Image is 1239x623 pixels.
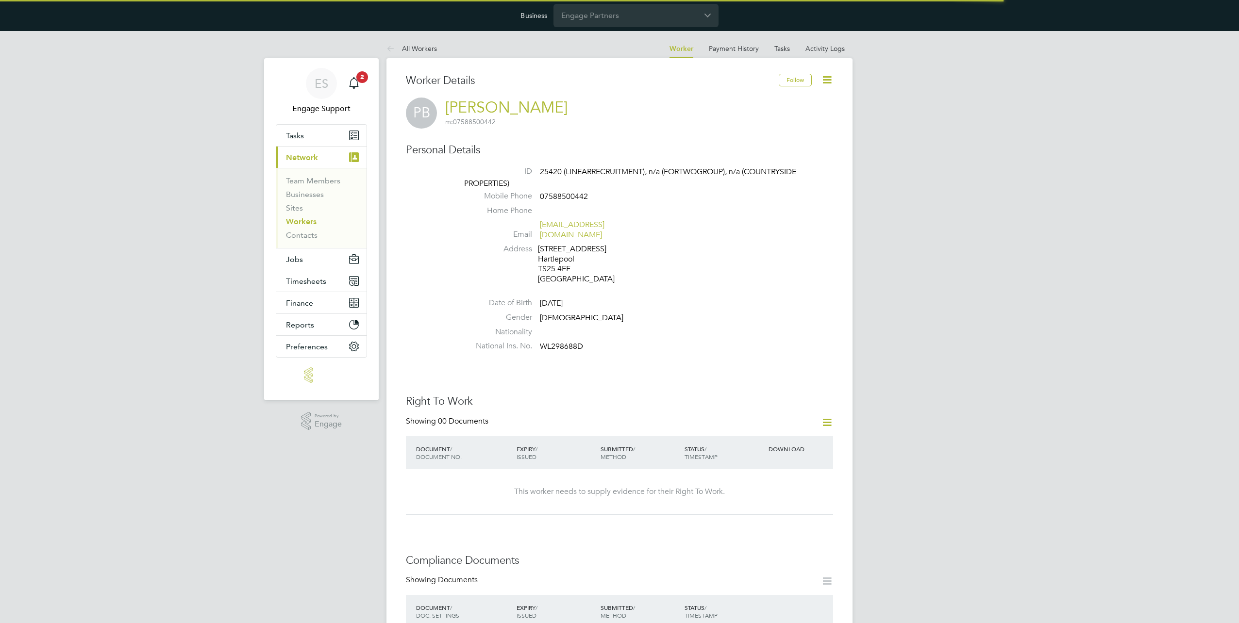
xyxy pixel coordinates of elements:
span: Jobs [286,255,303,264]
button: Follow [779,74,812,86]
span: / [633,445,635,453]
span: 07588500442 [445,117,496,126]
h3: Compliance Documents [406,554,833,568]
button: Finance [276,292,367,313]
span: Documents [438,575,478,585]
h3: Worker Details [406,74,779,88]
span: 2 [356,71,368,83]
div: EXPIRY [514,440,598,465]
span: / [633,604,635,611]
span: PB [406,98,437,129]
span: Preferences [286,342,328,351]
div: Showing [406,575,480,585]
span: / [450,445,452,453]
div: STATUS [682,440,766,465]
div: Showing [406,416,490,426]
img: engage-logo-retina.png [304,367,339,383]
span: [DATE] [540,298,563,308]
span: ES [315,77,328,90]
label: National Ins. No. [464,341,532,351]
span: Engage [315,420,342,428]
a: All Workers [386,44,437,53]
span: Powered by [315,412,342,420]
button: Jobs [276,248,367,270]
span: 25420 (LINEARRECRUITMENT), n/a (FORTWOGROUP), n/a (COUNTRYSIDE PROPERTIES) [464,167,796,188]
a: Businesses [286,190,324,199]
nav: Main navigation [264,58,379,400]
label: Nationality [464,327,532,337]
a: Tasks [774,44,790,53]
span: ISSUED [517,453,536,460]
div: DOWNLOAD [766,440,833,458]
div: Network [276,168,367,248]
label: Gender [464,312,532,323]
span: 07588500442 [540,192,588,201]
a: Activity Logs [805,44,845,53]
a: Tasks [276,125,367,146]
span: Tasks [286,131,304,140]
a: [EMAIL_ADDRESS][DOMAIN_NAME] [540,220,604,240]
label: Email [464,230,532,240]
span: Finance [286,298,313,308]
a: Contacts [286,230,318,240]
a: 2 [344,68,364,99]
span: Network [286,153,318,162]
span: ISSUED [517,611,536,619]
div: DOCUMENT [414,440,514,465]
span: Engage Support [276,103,367,115]
span: / [450,604,452,611]
span: DOCUMENT NO. [416,453,462,460]
label: Mobile Phone [464,191,532,201]
a: Team Members [286,176,340,185]
span: / [536,604,537,611]
label: Business [520,11,547,20]
span: 00 Documents [438,416,488,426]
label: Address [464,244,532,254]
span: TIMESTAMP [685,611,718,619]
button: Timesheets [276,270,367,292]
label: ID [464,166,532,177]
span: / [704,445,706,453]
button: Preferences [276,336,367,357]
span: WL298688D [540,342,583,352]
span: / [704,604,706,611]
a: [PERSON_NAME] [445,98,568,117]
a: Worker [670,45,693,53]
label: Date of Birth [464,298,532,308]
button: Network [276,147,367,168]
span: [DEMOGRAPHIC_DATA] [540,313,623,323]
span: DOC. SETTINGS [416,611,459,619]
a: Sites [286,203,303,213]
a: Payment History [709,44,759,53]
a: Go to home page [276,367,367,383]
span: Reports [286,320,314,329]
span: TIMESTAMP [685,453,718,460]
div: This worker needs to supply evidence for their Right To Work. [416,487,823,497]
label: Home Phone [464,206,532,216]
span: / [536,445,537,453]
button: Reports [276,314,367,335]
span: m: [445,117,453,126]
a: Workers [286,217,317,226]
span: Timesheets [286,277,326,286]
div: SUBMITTED [598,440,682,465]
div: [STREET_ADDRESS] Hartlepool TS25 4EF [GEOGRAPHIC_DATA] [538,244,630,284]
span: METHOD [601,611,626,619]
h3: Personal Details [406,143,833,157]
a: ESEngage Support [276,68,367,115]
span: METHOD [601,453,626,460]
h3: Right To Work [406,394,833,409]
a: Powered byEngage [301,412,342,430]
